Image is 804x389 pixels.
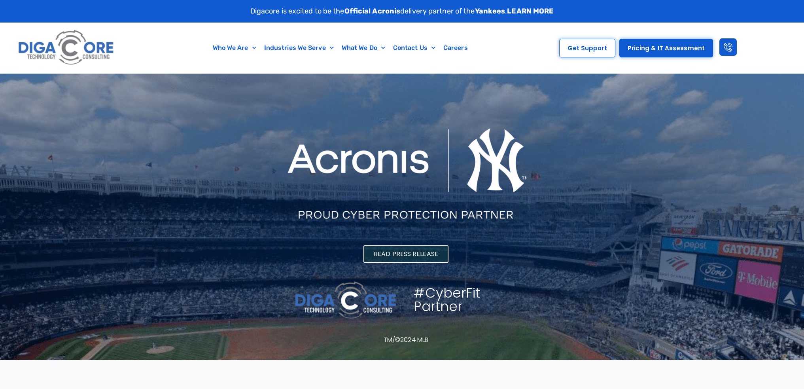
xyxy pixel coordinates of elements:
h1: #CyberFit Partner [414,286,518,313]
a: Who We Are [209,39,260,57]
a: What We Do [338,39,389,57]
span: Read Press Release [374,251,438,257]
a: Careers [439,39,472,57]
a: Contact Us [389,39,439,57]
img: Digacore logo 1 [16,27,117,69]
a: Read Press Release [363,245,448,263]
img: 2 - Digacore [293,279,398,321]
strong: Official Acronis [344,7,401,15]
nav: Menu [157,39,523,57]
strong: Yankees [475,7,505,15]
p: Digacore is excited to be the delivery partner of the . [250,6,554,17]
img: Acronis NYY horizontal 1line inverted 2 - Digacore [286,125,527,222]
a: Get Support [559,39,615,57]
p: TM/©2024 MLB [286,337,527,343]
a: Industries We Serve [260,39,338,57]
a: LEARN MORE [507,7,554,15]
span: Pricing & IT Assessment [628,45,705,51]
span: Get Support [568,45,607,51]
a: Pricing & IT Assessment [619,39,713,57]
